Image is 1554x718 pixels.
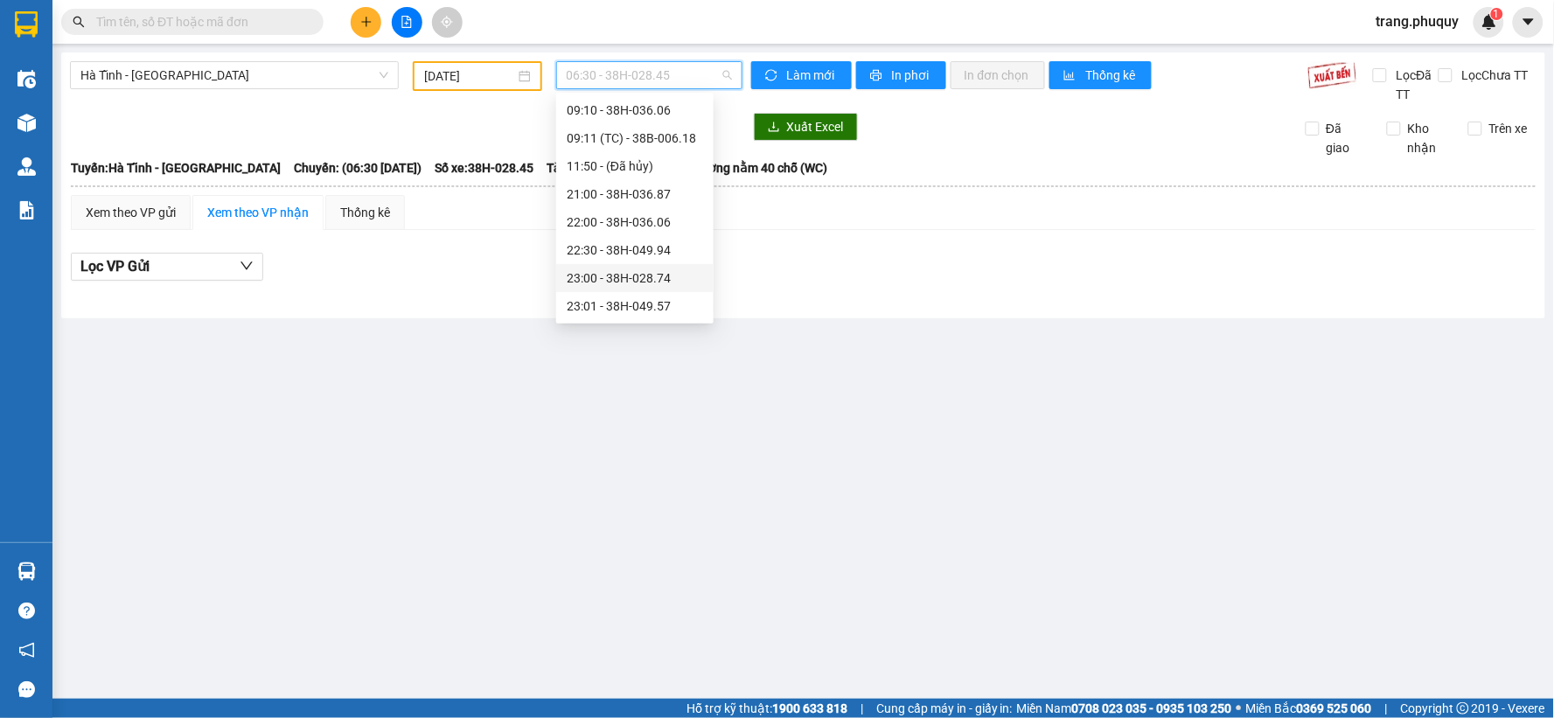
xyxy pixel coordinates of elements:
[1237,705,1242,712] span: ⚪️
[765,69,780,83] span: sync
[751,61,852,89] button: syncLàm mới
[1063,69,1078,83] span: bar-chart
[1017,699,1232,718] span: Miền Nam
[1246,699,1372,718] span: Miền Bắc
[240,259,254,273] span: down
[17,157,36,176] img: warehouse-icon
[1491,8,1503,20] sup: 1
[71,253,263,281] button: Lọc VP Gửi
[17,114,36,132] img: warehouse-icon
[1385,699,1388,718] span: |
[1482,119,1535,138] span: Trên xe
[892,66,932,85] span: In phơi
[435,158,533,178] span: Số xe: 38H-028.45
[567,185,703,204] div: 21:00 - 38H-036.87
[432,7,463,38] button: aim
[73,16,85,28] span: search
[294,158,422,178] span: Chuyến: (06:30 [DATE])
[1307,61,1357,89] img: 9k=
[1049,61,1152,89] button: bar-chartThống kê
[1362,10,1474,32] span: trang.phuquy
[861,699,863,718] span: |
[787,66,838,85] span: Làm mới
[1320,119,1374,157] span: Đã giao
[96,12,303,31] input: Tìm tên, số ĐT hoặc mã đơn
[686,699,847,718] span: Hỗ trợ kỹ thuật:
[876,699,1013,718] span: Cung cấp máy in - giấy in:
[1481,14,1497,30] img: icon-new-feature
[441,16,453,28] span: aim
[18,642,35,659] span: notification
[340,203,390,222] div: Thống kê
[567,296,703,316] div: 23:01 - 38H-049.57
[1390,66,1439,104] span: Lọc Đã TT
[645,158,828,178] span: Loại xe: Giường nằm 40 chỗ (WC)
[567,101,703,120] div: 09:10 - 38H-036.06
[567,157,703,176] div: 11:50 - (Đã hủy)
[870,69,885,83] span: printer
[567,240,703,260] div: 22:30 - 38H-049.94
[80,255,150,277] span: Lọc VP Gửi
[15,11,38,38] img: logo-vxr
[392,7,422,38] button: file-add
[1297,701,1372,715] strong: 0369 525 060
[360,16,373,28] span: plus
[18,603,35,619] span: question-circle
[17,201,36,220] img: solution-icon
[18,681,35,698] span: message
[86,203,176,222] div: Xem theo VP gửi
[1494,8,1500,20] span: 1
[1521,14,1537,30] span: caret-down
[856,61,946,89] button: printerIn phơi
[567,213,703,232] div: 22:00 - 38H-036.06
[1401,119,1455,157] span: Kho nhận
[17,562,36,581] img: warehouse-icon
[1513,7,1544,38] button: caret-down
[567,62,732,88] span: 06:30 - 38H-028.45
[772,701,847,715] strong: 1900 633 818
[567,129,703,148] div: 09:11 (TC) - 38B-006.18
[547,158,632,178] span: Tài xế: Tổng đài
[71,161,281,175] b: Tuyến: Hà Tĩnh - [GEOGRAPHIC_DATA]
[1457,702,1469,715] span: copyright
[1455,66,1531,85] span: Lọc Chưa TT
[1085,66,1138,85] span: Thống kê
[207,203,309,222] div: Xem theo VP nhận
[401,16,413,28] span: file-add
[951,61,1046,89] button: In đơn chọn
[80,62,388,88] span: Hà Tĩnh - Hà Nội
[1072,701,1232,715] strong: 0708 023 035 - 0935 103 250
[424,66,514,86] input: 11/09/2025
[17,70,36,88] img: warehouse-icon
[754,113,858,141] button: downloadXuất Excel
[351,7,381,38] button: plus
[567,268,703,288] div: 23:00 - 38H-028.74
